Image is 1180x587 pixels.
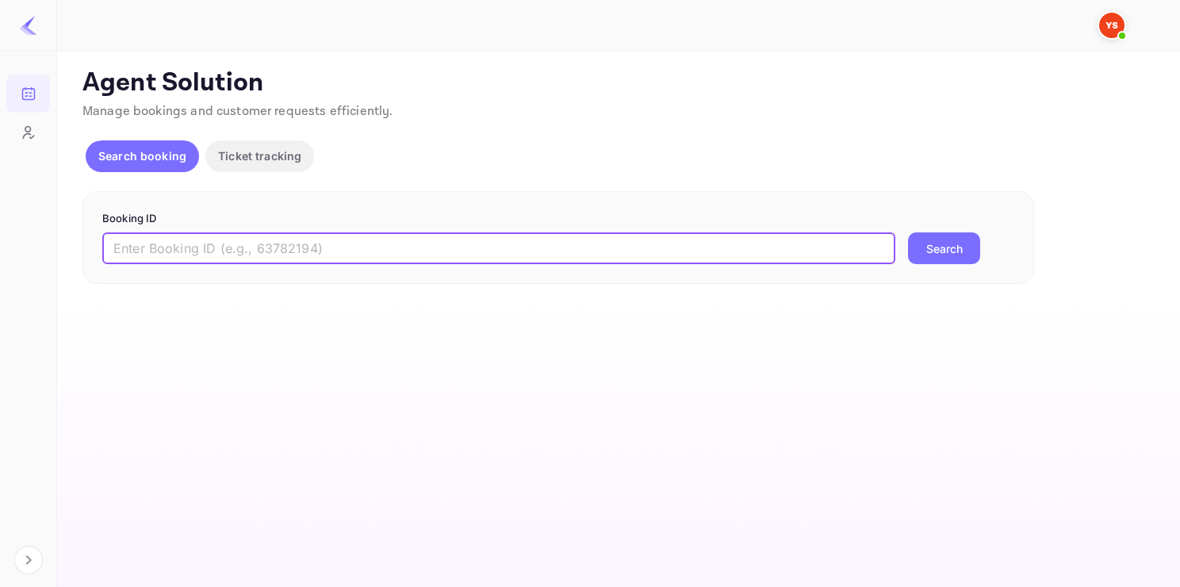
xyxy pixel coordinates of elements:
[98,148,186,164] p: Search booking
[908,232,980,264] button: Search
[102,211,1014,227] p: Booking ID
[102,232,895,264] input: Enter Booking ID (e.g., 63782194)
[82,103,393,120] span: Manage bookings and customer requests efficiently.
[82,67,1151,99] p: Agent Solution
[14,546,43,574] button: Expand navigation
[6,113,50,150] a: Customers
[19,16,38,35] img: LiteAPI
[6,75,50,111] a: Bookings
[1099,13,1124,38] img: Yandex Support
[218,148,301,164] p: Ticket tracking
